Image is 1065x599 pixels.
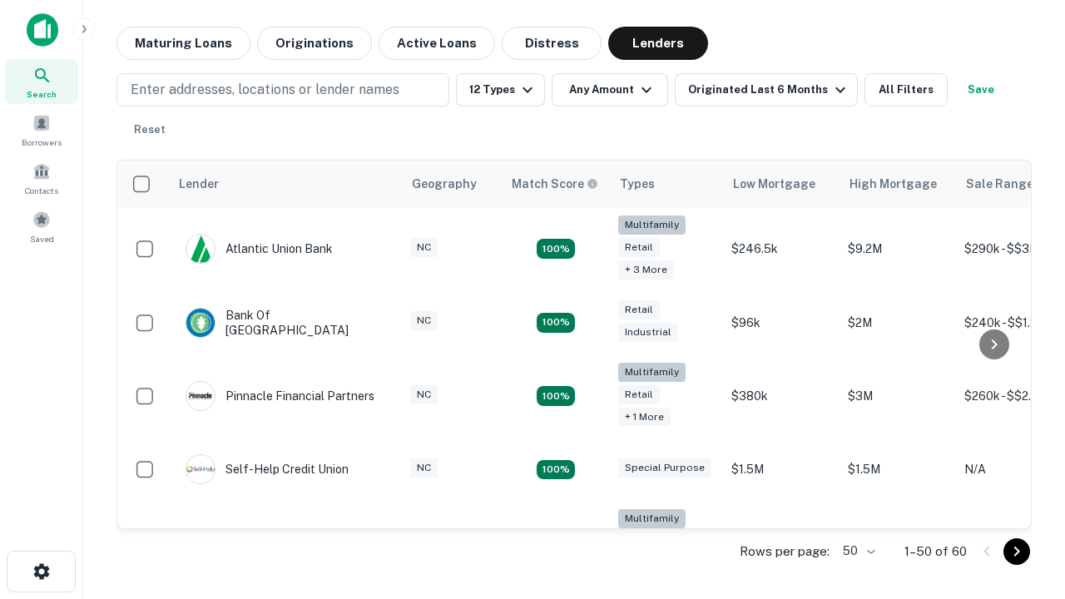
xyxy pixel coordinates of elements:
[723,207,840,291] td: $246.5k
[840,438,956,501] td: $1.5M
[537,313,575,333] div: Matching Properties: 15, hasApolloMatch: undefined
[864,73,948,106] button: All Filters
[740,542,830,562] p: Rows per page:
[610,161,723,207] th: Types
[537,239,575,259] div: Matching Properties: 10, hasApolloMatch: undefined
[840,207,956,291] td: $9.2M
[512,175,595,193] h6: Match Score
[618,238,660,257] div: Retail
[5,204,78,249] a: Saved
[410,311,438,330] div: NC
[27,87,57,101] span: Search
[1003,538,1030,565] button: Go to next page
[186,528,320,558] div: The Fidelity Bank
[179,174,219,194] div: Lender
[379,27,495,60] button: Active Loans
[618,509,686,528] div: Multifamily
[502,27,602,60] button: Distress
[618,408,671,427] div: + 1 more
[723,438,840,501] td: $1.5M
[412,174,477,194] div: Geography
[27,13,58,47] img: capitalize-icon.png
[723,161,840,207] th: Low Mortgage
[966,174,1033,194] div: Sale Range
[186,308,385,338] div: Bank Of [GEOGRAPHIC_DATA]
[904,542,967,562] p: 1–50 of 60
[618,385,660,404] div: Retail
[186,382,215,410] img: picture
[5,156,78,200] a: Contacts
[675,73,858,106] button: Originated Last 6 Months
[186,235,215,263] img: picture
[723,501,840,585] td: $246k
[618,458,711,478] div: Special Purpose
[456,73,545,106] button: 12 Types
[618,260,674,280] div: + 3 more
[186,234,333,264] div: Atlantic Union Bank
[402,161,502,207] th: Geography
[620,174,655,194] div: Types
[410,458,438,478] div: NC
[25,184,58,197] span: Contacts
[537,386,575,406] div: Matching Properties: 17, hasApolloMatch: undefined
[512,175,598,193] div: Capitalize uses an advanced AI algorithm to match your search with the best lender. The match sco...
[608,27,708,60] button: Lenders
[840,161,956,207] th: High Mortgage
[840,501,956,585] td: $3.2M
[410,385,438,404] div: NC
[502,161,610,207] th: Capitalize uses an advanced AI algorithm to match your search with the best lender. The match sco...
[22,136,62,149] span: Borrowers
[131,80,399,100] p: Enter addresses, locations or lender names
[257,27,372,60] button: Originations
[618,215,686,235] div: Multifamily
[618,300,660,319] div: Retail
[836,539,878,563] div: 50
[186,454,349,484] div: Self-help Credit Union
[840,291,956,354] td: $2M
[116,73,449,106] button: Enter addresses, locations or lender names
[733,174,815,194] div: Low Mortgage
[169,161,402,207] th: Lender
[410,238,438,257] div: NC
[552,73,668,106] button: Any Amount
[840,354,956,438] td: $3M
[186,455,215,483] img: picture
[982,466,1065,546] iframe: Chat Widget
[30,232,54,245] span: Saved
[5,59,78,104] a: Search
[618,323,678,342] div: Industrial
[954,73,1008,106] button: Save your search to get updates of matches that match your search criteria.
[723,354,840,438] td: $380k
[723,291,840,354] td: $96k
[850,174,937,194] div: High Mortgage
[186,381,374,411] div: Pinnacle Financial Partners
[537,460,575,480] div: Matching Properties: 11, hasApolloMatch: undefined
[618,363,686,382] div: Multifamily
[186,309,215,337] img: picture
[5,107,78,152] a: Borrowers
[688,80,850,100] div: Originated Last 6 Months
[123,113,176,146] button: Reset
[116,27,250,60] button: Maturing Loans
